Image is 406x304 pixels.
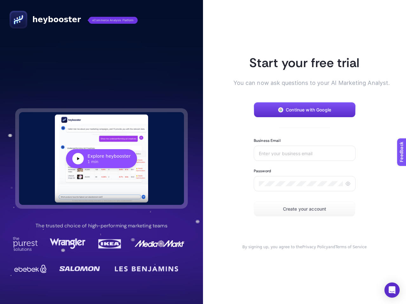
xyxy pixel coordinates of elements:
[4,2,24,7] span: Feedback
[32,15,81,25] span: heybooster
[254,168,271,174] label: Password
[88,17,138,24] span: eCommerce Analysis Platform
[233,79,376,87] p: You can now ask questions to your AI Marketing Analyst.
[233,54,376,71] h1: Start your free trial
[254,201,355,217] button: Create your account
[19,112,184,205] button: Explore heybooster1 min
[384,282,400,298] div: Open Intercom Messenger
[59,263,100,275] img: Salomon
[254,102,356,117] button: Continue with Google
[13,237,38,251] img: Purest
[97,237,122,251] img: Ikea
[88,159,131,164] div: 1 min
[50,237,85,251] img: Wrangler
[286,107,331,112] span: Continue with Google
[242,245,302,249] span: By signing up, you agree to the
[302,245,328,249] a: Privacy Policy
[10,11,138,28] a: heyboostereCommerce Analysis Platform
[233,244,376,250] div: and
[88,153,131,159] div: Explore heybooster
[335,245,367,249] a: Terms of Service
[13,263,48,275] img: Ebebek
[36,222,167,230] p: The trusted choice of high-performing marketing teams
[254,138,281,143] label: Business Email
[259,151,350,156] input: Enter your business email
[283,206,326,212] span: Create your account
[111,261,182,276] img: LesBenjamin
[134,237,185,251] img: MediaMarkt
